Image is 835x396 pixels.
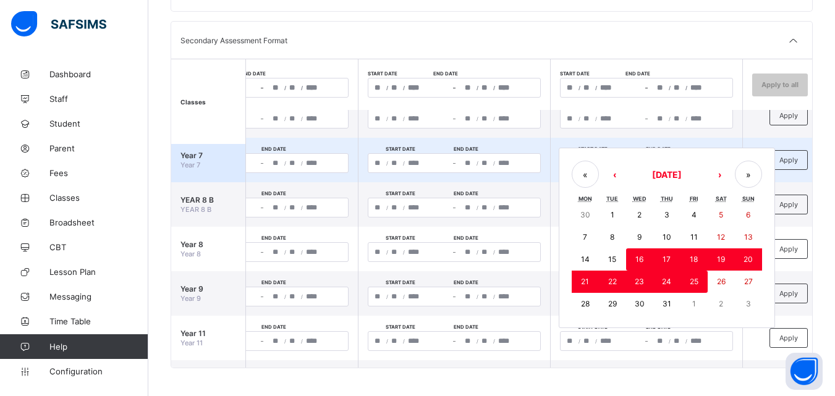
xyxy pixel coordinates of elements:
[746,299,751,308] abbr: August 3, 2025
[742,195,755,202] abbr: Sunday
[581,299,590,308] abbr: July 28, 2025
[477,159,478,167] span: /
[49,217,148,227] span: Broadsheet
[241,279,307,285] span: End date
[626,226,653,248] button: July 9, 2025
[599,271,626,293] button: July 22, 2025
[403,159,405,167] span: /
[453,115,456,122] span: –
[663,255,671,264] abbr: July 17, 2025
[637,232,642,242] abbr: July 9, 2025
[241,190,307,196] span: End date
[493,159,495,167] span: /
[601,161,628,188] button: ‹
[477,293,478,300] span: /
[663,299,671,308] abbr: July 31, 2025
[626,271,653,293] button: July 23, 2025
[583,232,587,242] abbr: July 7, 2025
[180,205,211,214] span: YEAR 8 B
[669,84,671,91] span: /
[626,248,653,271] button: July 16, 2025
[717,277,726,286] abbr: July 26, 2025
[477,248,478,256] span: /
[301,84,303,91] span: /
[493,337,495,345] span: /
[453,293,456,300] span: –
[663,232,671,242] abbr: July 10, 2025
[453,248,456,256] span: –
[735,293,762,315] button: August 3, 2025
[779,289,798,298] span: Apply
[261,337,263,345] span: –
[572,293,599,315] button: July 28, 2025
[685,84,687,91] span: /
[779,111,798,120] span: Apply
[368,324,433,330] span: Start date
[284,159,286,167] span: /
[241,70,307,77] span: End date
[637,210,642,219] abbr: July 2, 2025
[477,115,478,122] span: /
[608,255,616,264] abbr: July 15, 2025
[579,115,580,122] span: /
[708,204,735,226] button: July 5, 2025
[180,240,236,249] span: Year 8
[690,232,698,242] abbr: July 11, 2025
[719,299,723,308] abbr: August 2, 2025
[368,70,433,77] span: Start date
[680,271,708,293] button: July 25, 2025
[572,161,599,188] button: «
[581,277,589,286] abbr: July 21, 2025
[261,84,263,91] span: –
[477,204,478,211] span: /
[301,115,303,122] span: /
[580,210,590,219] abbr: June 30, 2025
[386,204,388,211] span: /
[49,168,148,178] span: Fees
[493,115,495,122] span: /
[680,226,708,248] button: July 11, 2025
[386,115,388,122] span: /
[610,232,614,242] abbr: July 8, 2025
[49,342,148,352] span: Help
[284,337,286,345] span: /
[49,193,148,203] span: Classes
[261,293,263,300] span: –
[241,146,307,152] span: End date
[180,151,236,160] span: Year 7
[49,316,148,326] span: Time Table
[692,210,697,219] abbr: July 4, 2025
[171,21,813,368] div: Secondary Assessment Format
[433,324,499,330] span: End date
[626,204,653,226] button: July 2, 2025
[403,115,405,122] span: /
[433,235,499,241] span: End date
[653,248,680,271] button: July 17, 2025
[779,200,798,209] span: Apply
[386,248,388,256] span: /
[284,204,286,211] span: /
[180,161,200,169] span: Year 7
[635,277,644,286] abbr: July 23, 2025
[477,337,478,345] span: /
[786,353,823,390] button: Open asap
[261,204,263,211] span: –
[735,271,762,293] button: July 27, 2025
[717,255,725,264] abbr: July 19, 2025
[692,299,696,308] abbr: August 1, 2025
[368,235,433,241] span: Start date
[779,245,798,253] span: Apply
[630,161,704,188] button: [DATE]
[572,226,599,248] button: July 7, 2025
[49,119,148,128] span: Student
[735,161,762,188] button: »
[786,35,801,47] i: arrow
[669,337,671,345] span: /
[301,248,303,256] span: /
[690,195,698,202] abbr: Friday
[433,190,499,196] span: End date
[493,248,495,256] span: /
[49,94,148,104] span: Staff
[653,226,680,248] button: July 10, 2025
[49,366,148,376] span: Configuration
